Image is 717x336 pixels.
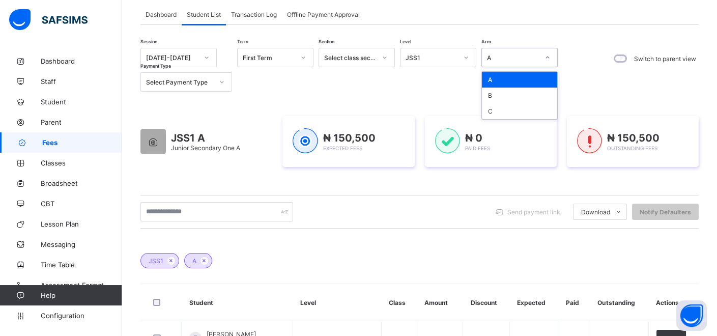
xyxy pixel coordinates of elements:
th: Outstanding [590,284,648,321]
span: Paid Fees [465,145,490,151]
span: A [192,257,196,265]
span: Parent [41,118,122,126]
span: Fees [42,138,122,147]
span: Broadsheet [41,179,122,187]
th: Discount [463,284,509,321]
div: C [482,103,557,119]
div: JSS1 [406,54,457,62]
span: Student List [187,11,221,18]
span: Help [41,291,122,299]
th: Class [381,284,417,321]
span: Payment Type [140,63,171,69]
span: Level [400,39,411,44]
span: Send payment link [507,208,560,216]
span: Assessment Format [41,281,122,289]
span: ₦ 150,500 [323,132,376,144]
span: Classes [41,159,122,167]
span: JSS1 [149,257,163,265]
span: CBT [41,200,122,208]
span: ₦ 150,500 [607,132,659,144]
span: Student [41,98,122,106]
th: Student [182,284,293,321]
span: Dashboard [41,57,122,65]
span: Download [581,208,610,216]
span: Outstanding Fees [607,145,657,151]
span: Configuration [41,312,122,320]
div: [DATE]-[DATE] [146,54,198,62]
img: safsims [9,9,88,31]
span: Lesson Plan [41,220,122,228]
th: Paid [558,284,590,321]
span: Term [237,39,248,44]
button: Open asap [676,300,707,331]
div: A [482,72,557,88]
div: Select class section [324,54,376,62]
img: expected-1.03dd87d44185fb6c27cc9b2570c10499.svg [293,128,318,154]
div: Select Payment Type [146,78,213,86]
th: Expected [509,284,558,321]
img: outstanding-1.146d663e52f09953f639664a84e30106.svg [577,128,602,154]
span: Dashboard [146,11,177,18]
span: Staff [41,77,122,86]
img: paid-1.3eb1404cbcb1d3b736510a26bbfa3ccb.svg [435,128,460,154]
th: Level [293,284,381,321]
span: Offline Payment Approval [287,11,360,18]
span: Section [319,39,334,44]
span: JSS1 A [171,132,240,144]
th: Amount [417,284,463,321]
span: Transaction Log [231,11,277,18]
span: Messaging [41,240,122,248]
span: Expected Fees [323,145,362,151]
span: Session [140,39,157,44]
span: ₦ 0 [465,132,482,144]
div: B [482,88,557,103]
span: Arm [481,39,491,44]
th: Actions [648,284,699,321]
span: Time Table [41,261,122,269]
span: Notify Defaulters [640,208,691,216]
span: Junior Secondary One A [171,144,240,152]
div: A [487,54,539,62]
label: Switch to parent view [634,55,696,63]
div: First Term [243,54,295,62]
